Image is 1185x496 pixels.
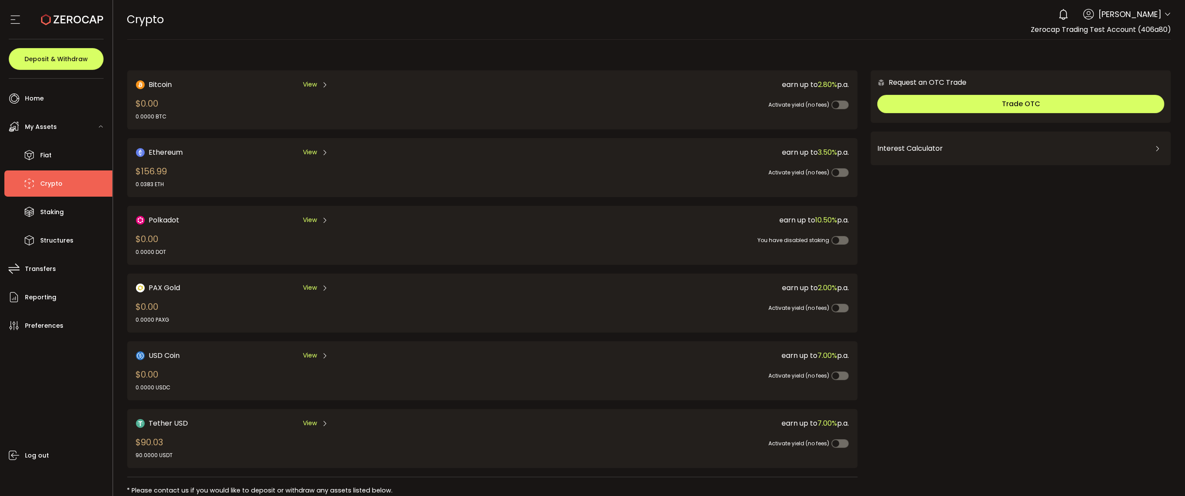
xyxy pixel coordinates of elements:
span: 7.00% [817,350,837,361]
span: Structures [40,234,73,247]
div: Request an OTC Trade [871,77,966,88]
div: earn up to p.a. [474,147,849,158]
img: Bitcoin [136,80,145,89]
span: Polkadot [149,215,180,225]
div: $0.00 [136,97,167,121]
div: 0.0000 DOT [136,248,167,256]
span: Zerocap Trading Test Account (406a80) [1031,24,1171,35]
div: $0.00 [136,368,171,392]
span: 2.80% [818,80,837,90]
div: $0.00 [136,232,167,256]
span: USD Coin [149,350,180,361]
span: Activate yield (no fees) [768,440,829,447]
div: Interest Calculator [877,138,1164,159]
span: 3.50% [818,147,837,157]
span: View [303,351,317,360]
img: PAX Gold [136,284,145,292]
img: USD Coin [136,351,145,360]
span: View [303,419,317,428]
span: 2.00% [818,283,837,293]
span: Preferences [25,319,63,332]
span: You have disabled staking [758,236,829,244]
div: $156.99 [136,165,167,188]
span: Ethereum [149,147,183,158]
div: earn up to p.a. [474,350,849,361]
div: $0.00 [136,300,170,324]
div: $90.03 [136,436,173,459]
div: earn up to p.a. [474,282,849,293]
div: 0.0383 ETH [136,180,167,188]
div: 0.0000 BTC [136,113,167,121]
span: Staking [40,206,64,219]
span: Reporting [25,291,56,304]
span: View [303,148,317,157]
span: Crypto [127,12,164,27]
span: View [303,283,317,292]
span: Crypto [40,177,63,190]
div: 0.0000 PAXG [136,316,170,324]
img: Ethereum [136,148,145,157]
span: Trade OTC [1002,99,1040,109]
img: Tether USD [136,419,145,428]
span: 7.00% [817,418,837,428]
span: Tether USD [149,418,188,429]
button: Trade OTC [877,95,1164,113]
div: * Please contact us if you would like to deposit or withdraw any assets listed below. [127,486,858,495]
span: Deposit & Withdraw [24,56,88,62]
span: Home [25,92,44,105]
span: Activate yield (no fees) [768,304,829,312]
div: earn up to p.a. [474,79,849,90]
span: Activate yield (no fees) [768,169,829,176]
div: earn up to p.a. [474,418,849,429]
span: PAX Gold [149,282,181,293]
iframe: Chat Widget [1141,454,1185,496]
button: Deposit & Withdraw [9,48,104,70]
span: My Assets [25,121,57,133]
span: [PERSON_NAME] [1098,8,1161,20]
div: 90.0000 USDT [136,451,173,459]
span: Fiat [40,149,52,162]
div: 0.0000 USDC [136,384,171,392]
span: View [303,215,317,225]
span: Log out [25,449,49,462]
span: Bitcoin [149,79,172,90]
span: Activate yield (no fees) [768,101,829,108]
span: Transfers [25,263,56,275]
div: earn up to p.a. [474,215,849,225]
span: View [303,80,317,89]
span: 10.50% [815,215,837,225]
img: DOT [136,216,145,225]
span: Activate yield (no fees) [768,372,829,379]
img: 6nGpN7MZ9FLuBP83NiajKbTRY4UzlzQtBKtCrLLspmCkSvCZHBKvY3NxgQaT5JnOQREvtQ257bXeeSTueZfAPizblJ+Fe8JwA... [877,79,885,87]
